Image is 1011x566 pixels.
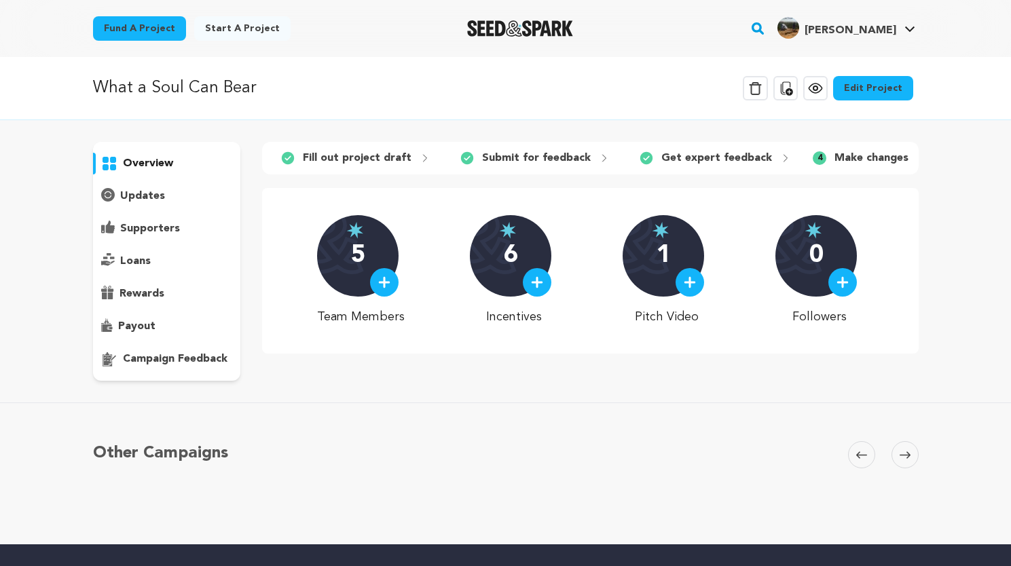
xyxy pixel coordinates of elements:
img: plus.svg [378,276,390,288]
p: Incentives [470,307,557,326]
p: overview [123,155,173,172]
p: What a Soul Can Bear [93,76,256,100]
p: campaign feedback [123,351,227,367]
p: Pitch Video [623,307,710,326]
img: Seed&Spark Logo Dark Mode [467,20,574,37]
a: Start a project [194,16,291,41]
button: overview [93,153,241,174]
p: 5 [351,242,365,269]
p: rewards [120,286,164,302]
p: Team Members [317,307,405,326]
a: Edit Project [833,76,913,100]
h5: Other Campaigns [93,441,228,466]
p: Fill out project draft [303,150,411,166]
button: rewards [93,283,241,305]
p: 1 [657,242,671,269]
a: Seed&Spark Homepage [467,20,574,37]
p: 0 [809,242,824,269]
p: Followers [775,307,863,326]
p: Get expert feedback [661,150,772,166]
button: payout [93,316,241,337]
img: 82fd90222a5d793f.jpg [777,17,799,39]
p: 6 [504,242,518,269]
a: Fund a project [93,16,186,41]
img: plus.svg [531,276,543,288]
p: payout [118,318,155,335]
p: supporters [120,221,180,237]
button: supporters [93,218,241,240]
img: plus.svg [684,276,696,288]
span: Siddiqi H.'s Profile [775,14,918,43]
a: Siddiqi H.'s Profile [775,14,918,39]
div: Siddiqi H.'s Profile [777,17,896,39]
button: updates [93,185,241,207]
img: plus.svg [837,276,849,288]
button: campaign feedback [93,348,241,370]
button: loans [93,250,241,272]
span: [PERSON_NAME] [805,25,896,36]
p: Make changes [834,150,908,166]
p: updates [120,188,165,204]
p: Submit for feedback [482,150,591,166]
span: 4 [813,151,826,165]
p: loans [120,253,151,269]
